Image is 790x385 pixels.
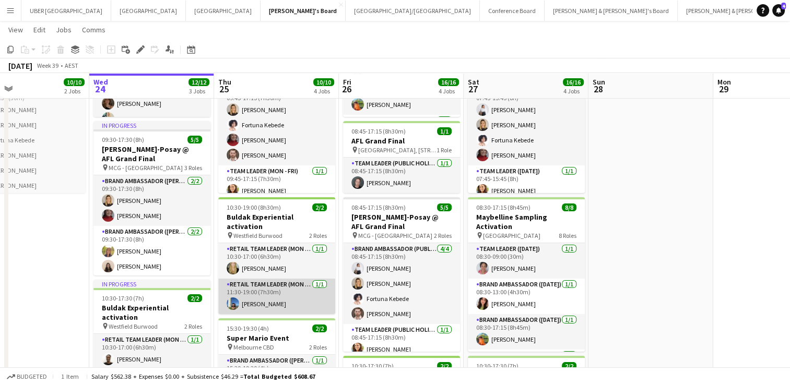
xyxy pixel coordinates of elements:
[218,333,335,343] h3: Super Mario Event
[93,226,210,276] app-card-role: Brand Ambassador ([PERSON_NAME])2/209:30-17:30 (8h)[PERSON_NAME][PERSON_NAME]
[312,203,327,211] span: 2/2
[437,362,452,370] span: 2/2
[217,83,231,95] span: 25
[716,83,731,95] span: 29
[309,343,327,351] span: 2 Roles
[312,324,327,332] span: 2/2
[33,25,45,34] span: Edit
[243,372,315,380] span: Total Budgeted $608.67
[343,243,460,324] app-card-role: Brand Ambassador (Public Holiday)4/408:45-17:15 (8h30m)[PERSON_NAME][PERSON_NAME]Fortuna Kebede[P...
[343,77,351,87] span: Fri
[562,362,576,370] span: 2/2
[8,61,32,71] div: [DATE]
[93,303,210,322] h3: Buldak Experiential activation
[313,78,334,86] span: 10/10
[772,4,785,17] a: 4
[57,372,82,380] span: 1 item
[343,136,460,146] h3: AFL Grand Final
[309,232,327,239] span: 2 Roles
[468,197,585,352] div: 08:30-17:15 (8h45m)8/8Maybelline Sampling Activation [GEOGRAPHIC_DATA]8 RolesTeam Leader ([DATE])...
[233,343,274,351] span: Melbourne CBD
[476,203,530,211] span: 08:30-17:15 (8h45m)
[187,294,202,302] span: 2/2
[341,83,351,95] span: 26
[351,127,406,135] span: 08:45-17:15 (8h30m)
[4,23,27,37] a: View
[29,23,50,37] a: Edit
[102,294,144,302] span: 10:30-17:30 (7h)
[218,77,231,87] span: Thu
[109,322,158,330] span: Westfield Burwood
[480,1,545,21] button: Conference Board
[466,83,479,95] span: 27
[476,362,518,370] span: 10:30-17:30 (7h)
[5,371,49,382] button: Budgeted
[93,334,210,369] app-card-role: RETAIL Team Leader (Mon - Fri)1/110:30-17:00 (6h30m)[PERSON_NAME]
[358,232,432,239] span: MCG - [GEOGRAPHIC_DATA]
[468,85,585,165] app-card-role: Brand Ambassador ([DATE])4/407:45-15:45 (8h)[PERSON_NAME][PERSON_NAME]Fortuna Kebede[PERSON_NAME]
[437,146,452,154] span: 1 Role
[227,203,281,211] span: 10:30-19:00 (8h30m)
[93,121,210,275] app-job-card: In progress09:30-17:30 (8h)5/5[PERSON_NAME]-Posay @ AFL Grand Final MCG - [GEOGRAPHIC_DATA]3 Role...
[781,3,786,9] span: 4
[343,197,460,352] app-job-card: 08:45-17:15 (8h30m)5/5[PERSON_NAME]-Posay @ AFL Grand Final MCG - [GEOGRAPHIC_DATA]2 RolesBrand A...
[218,279,335,314] app-card-role: RETAIL Team Leader (Mon - Fri)1/111:30-19:00 (7h30m)[PERSON_NAME]
[591,83,605,95] span: 28
[351,203,406,211] span: 08:45-17:15 (8h30m)
[468,279,585,314] app-card-role: Brand Ambassador ([DATE])1/108:30-13:00 (4h30m)[PERSON_NAME]
[102,136,144,143] span: 09:30-17:30 (8h)
[93,77,108,87] span: Wed
[184,164,202,172] span: 3 Roles
[343,324,460,359] app-card-role: Team Leader (Public Holiday)1/108:45-17:15 (8h30m)[PERSON_NAME]
[17,373,47,380] span: Budgeted
[65,62,78,69] div: AEST
[189,87,209,95] div: 3 Jobs
[351,362,394,370] span: 10:30-17:30 (7h)
[218,243,335,279] app-card-role: RETAIL Team Leader (Mon - Fri)1/110:30-17:00 (6h30m)[PERSON_NAME]
[437,203,452,211] span: 5/5
[483,232,540,239] span: [GEOGRAPHIC_DATA]
[64,87,84,95] div: 2 Jobs
[563,78,584,86] span: 16/16
[218,197,335,314] app-job-card: 10:30-19:00 (8h30m)2/2Buldak Experiential activation Westfield Burwood2 RolesRETAIL Team Leader (...
[563,87,583,95] div: 4 Jobs
[358,146,437,154] span: [GEOGRAPHIC_DATA], [STREET_ADDRESS]
[93,145,210,163] h3: [PERSON_NAME]-Posay @ AFL Grand Final
[64,78,85,86] span: 10/10
[111,1,186,21] button: [GEOGRAPHIC_DATA]
[187,136,202,143] span: 5/5
[93,175,210,226] app-card-role: Brand Ambassador ([PERSON_NAME])2/209:30-17:30 (8h)[PERSON_NAME][PERSON_NAME]
[91,372,315,380] div: Salary $562.38 + Expenses $0.00 + Subsistence $46.29 =
[468,165,585,201] app-card-role: Team Leader ([DATE])1/107:45-15:45 (8h)[PERSON_NAME]
[468,77,479,87] span: Sat
[314,87,334,95] div: 4 Jobs
[717,77,731,87] span: Mon
[439,87,458,95] div: 4 Jobs
[93,78,210,129] app-card-role: Brand Ambassador ([PERSON_NAME])2/207:15-16:00 (8h45m)[PERSON_NAME][PERSON_NAME]
[346,1,480,21] button: [GEOGRAPHIC_DATA]/[GEOGRAPHIC_DATA]
[218,165,335,201] app-card-role: Team Leader (Mon - Fri)1/109:45-17:15 (7h30m)[PERSON_NAME]
[468,243,585,279] app-card-role: Team Leader ([DATE])1/108:30-09:00 (30m)[PERSON_NAME]
[343,121,460,193] app-job-card: 08:45-17:15 (8h30m)1/1AFL Grand Final [GEOGRAPHIC_DATA], [STREET_ADDRESS]1 RoleTeam Leader (Publi...
[468,350,585,385] app-card-role: Brand Ambassador ([DATE])1/1
[438,78,459,86] span: 16/16
[562,203,576,211] span: 8/8
[92,83,108,95] span: 24
[343,158,460,193] app-card-role: Team Leader (Public Holiday)1/108:45-17:15 (8h30m)[PERSON_NAME]
[233,232,282,239] span: Westfield Burwood
[434,232,452,239] span: 2 Roles
[56,25,72,34] span: Jobs
[21,1,111,21] button: UBER [GEOGRAPHIC_DATA]
[93,121,210,129] div: In progress
[468,39,585,193] app-job-card: 07:45-15:45 (8h)5/5[PERSON_NAME]-Posay @ AFL Grand Final MCG - [GEOGRAPHIC_DATA]2 RolesBrand Amba...
[218,85,335,165] app-card-role: Brand Ambassador ([PERSON_NAME])4/409:45-17:15 (7h30m)[PERSON_NAME]Fortuna Kebede[PERSON_NAME][PE...
[109,164,183,172] span: MCG - [GEOGRAPHIC_DATA]
[468,212,585,231] h3: Maybelline Sampling Activation
[34,62,61,69] span: Week 39
[227,324,269,332] span: 15:30-19:30 (4h)
[8,25,23,34] span: View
